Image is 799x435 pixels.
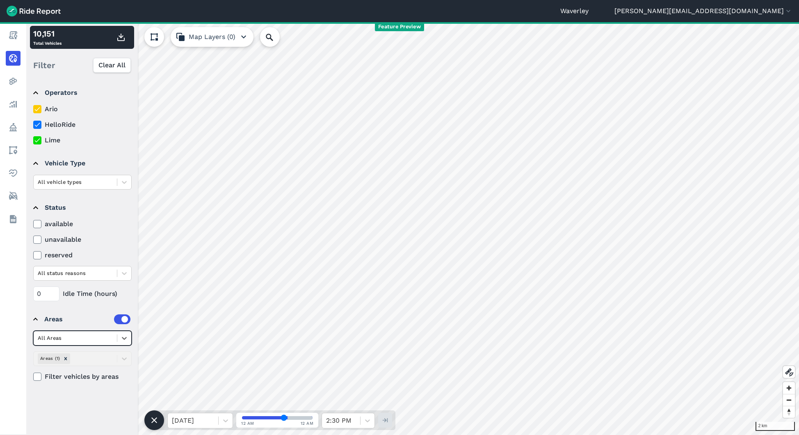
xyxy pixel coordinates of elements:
button: Reset bearing to north [783,406,795,418]
img: Ride Report [7,6,61,16]
button: Clear All [93,58,131,73]
a: Heatmaps [6,74,21,89]
div: Areas [44,314,130,324]
label: HelloRide [33,120,132,130]
span: 12 AM [301,420,314,426]
label: available [33,219,132,229]
a: Report [6,28,21,43]
span: Feature Preview [375,23,424,31]
canvas: Map [26,22,799,435]
summary: Operators [33,81,130,104]
input: Search Location or Vehicles [260,27,293,47]
summary: Vehicle Type [33,152,130,175]
span: 12 AM [241,420,254,426]
a: Realtime [6,51,21,66]
button: [PERSON_NAME][EMAIL_ADDRESS][DOMAIN_NAME] [614,6,792,16]
label: unavailable [33,235,132,245]
div: 10,151 [33,27,62,40]
a: Datasets [6,212,21,227]
summary: Areas [33,308,130,331]
label: Ario [33,104,132,114]
div: 2 km [756,422,795,431]
label: Lime [33,135,132,145]
button: Zoom in [783,382,795,394]
div: Filter [30,53,134,78]
span: Clear All [98,60,126,70]
a: Analyze [6,97,21,112]
label: Filter vehicles by areas [33,372,132,382]
a: ModeShift [6,189,21,204]
a: Policy [6,120,21,135]
button: Map Layers (0) [171,27,253,47]
a: Waverley [560,6,589,16]
label: reserved [33,250,132,260]
button: Zoom out [783,394,795,406]
summary: Status [33,196,130,219]
a: Areas [6,143,21,158]
div: Total Vehicles [33,27,62,47]
div: Idle Time (hours) [33,286,132,301]
a: Health [6,166,21,181]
